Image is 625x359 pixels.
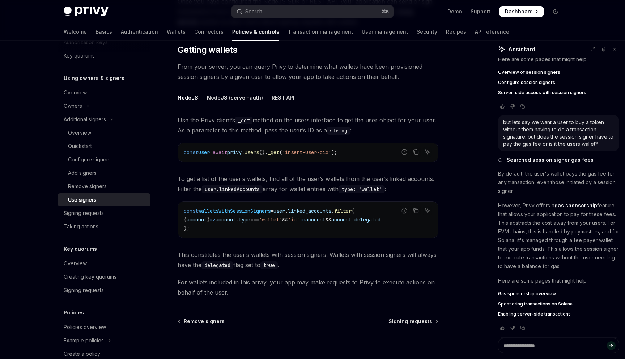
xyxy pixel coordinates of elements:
span: Signing requests [388,318,432,325]
a: Configure session signers [498,80,619,85]
span: ( [352,208,354,214]
span: Dashboard [505,8,533,15]
a: Use signers [58,193,150,206]
span: user [273,208,285,214]
a: Connectors [194,23,224,41]
button: Vote that response was good [498,103,507,110]
button: Toggle Example policies section [58,334,150,347]
span: For wallets included in this array, your app may make requests to Privy to execute actions on beh... [178,277,438,297]
span: . [331,208,334,214]
a: Enabling server-side transactions [498,311,619,317]
span: const [184,149,198,156]
a: Dashboard [499,6,544,17]
span: Server-side access with session signers [498,90,586,96]
div: but lets say we want a user to buy a token without them having to do a transaction signature. but... [503,119,614,148]
span: Overview of session signers [498,69,560,75]
code: true [260,261,278,269]
div: Signing requests [64,286,104,295]
span: account [331,216,352,223]
span: && [282,216,288,223]
button: Searched session signer gas fees [498,156,619,164]
span: user [198,149,210,156]
a: Server-side access with session signers [498,90,619,96]
span: This constitutes the user’s wallets with session signers. Wallets with session signers will alway... [178,250,438,270]
a: Gas sponsorship overview [498,291,619,297]
div: Overview [64,259,87,268]
p: However, Privy offers a feature that allows your application to pay for these fees. This abstract... [498,201,619,271]
span: Use the Privy client’s method on the users interface to get the user object for your user. As a p... [178,115,438,135]
div: Signing requests [64,209,104,217]
a: Taking actions [58,220,150,233]
span: Gas sponsorship overview [498,291,556,297]
img: dark logo [64,7,109,17]
button: Vote that response was not good [508,324,517,331]
span: To get a list of the user’s wallets, find all of the user’s wallets from the user’s linked accoun... [178,174,438,194]
div: Creating key quorums [64,273,116,281]
button: Toggle Owners section [58,100,150,113]
span: ( [184,216,187,223]
a: Basics [95,23,112,41]
p: Here are some pages that might help: [498,55,619,64]
div: Policies overview [64,323,106,331]
button: Toggle Additional signers section [58,113,150,126]
a: Overview [58,257,150,270]
a: Configure signers [58,153,150,166]
a: Overview [58,86,150,99]
span: Searched session signer gas fees [507,156,594,164]
span: Configure session signers [498,80,555,85]
a: Sponsoring transactions on Solana [498,301,619,307]
div: Key quorums [64,51,95,60]
a: Remove signers [58,180,150,193]
p: Here are some pages that might help: [498,276,619,285]
span: . [236,216,239,223]
a: Welcome [64,23,87,41]
a: Remove signers [178,318,225,325]
span: walletsWithSessionSigners [198,208,271,214]
p: By default, the user's wallet pays the gas fee for any transaction, even those initiated by a ses... [498,169,619,195]
span: Enabling server-side transactions [498,311,571,317]
span: Getting wallets [178,44,237,56]
strong: gas sponsorship [554,202,597,208]
span: delegated [354,216,380,223]
span: === [250,216,259,223]
button: Open search [231,5,394,18]
a: Add signers [58,166,150,179]
div: Quickstart [68,142,92,151]
a: Signing requests [388,318,438,325]
span: . [352,216,354,223]
button: Copy the contents from the code block [411,147,421,157]
div: Remove signers [68,182,107,191]
code: string [327,127,350,135]
code: type: 'wallet' [339,185,385,193]
span: account [305,216,326,223]
span: ( [279,149,282,156]
span: filter [334,208,352,214]
button: Send message [607,341,616,350]
span: Assistant [508,45,535,54]
a: Signing requests [58,284,150,297]
div: Overview [64,88,87,97]
span: . [242,149,245,156]
a: Overview [58,126,150,139]
button: Ask AI [423,147,432,157]
a: Quickstart [58,140,150,153]
h5: Policies [64,308,84,317]
span: . [285,208,288,214]
div: Configure signers [68,155,111,164]
span: From your server, you can query Privy to determine what wallets have been provisioned session sig... [178,62,438,82]
span: = [271,208,273,214]
code: user.linkedAccounts [202,185,263,193]
a: Policies & controls [232,23,279,41]
a: Recipes [446,23,466,41]
a: Signing requests [58,207,150,220]
button: Copy chat response [518,103,527,110]
a: Transaction management [288,23,353,41]
span: && [326,216,331,223]
button: Copy chat response [518,324,527,331]
span: (). [259,149,268,156]
div: Create a policy [64,350,100,358]
span: linked_accounts [288,208,331,214]
h5: Key quorums [64,245,97,253]
code: delegated [201,261,233,269]
div: Additional signers [64,115,106,124]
